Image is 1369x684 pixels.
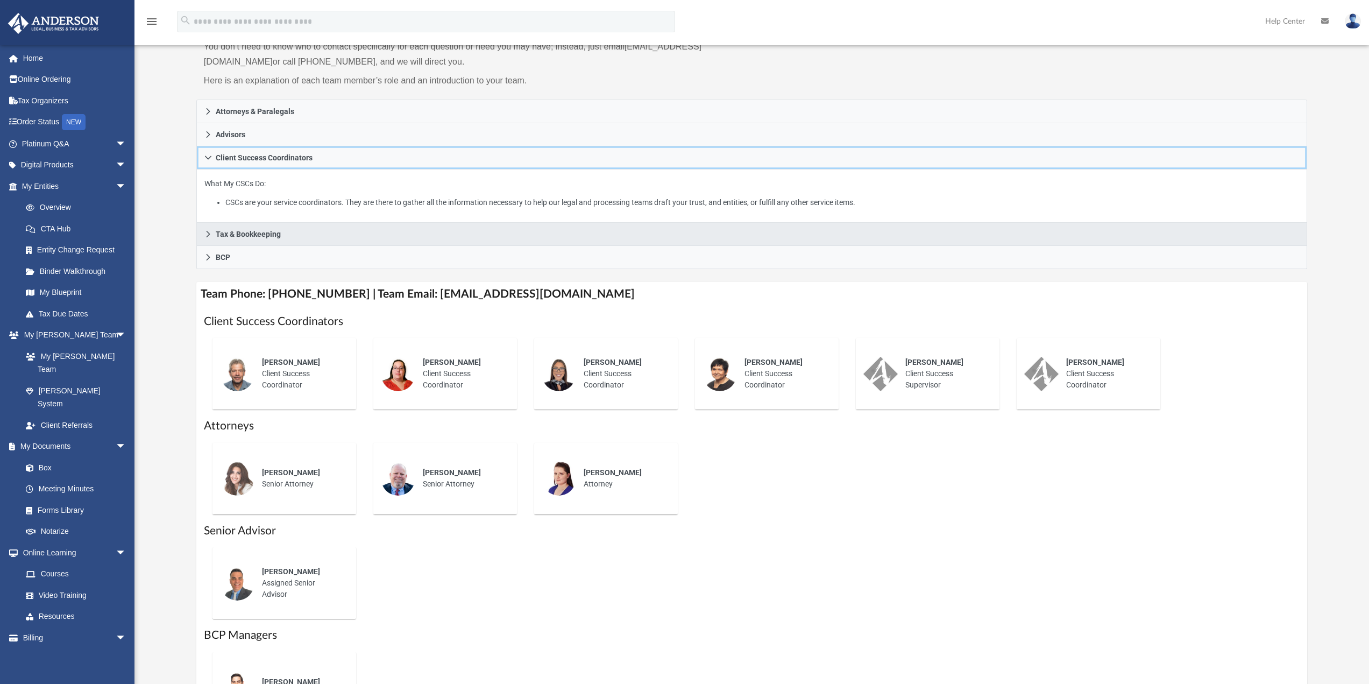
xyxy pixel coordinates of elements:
span: [PERSON_NAME] [584,468,642,477]
span: arrow_drop_down [116,154,137,177]
a: My Blueprint [15,282,137,304]
p: Here is an explanation of each team member’s role and an introduction to your team. [204,73,744,88]
a: Overview [15,197,143,218]
a: Digital Productsarrow_drop_down [8,154,143,176]
img: thumbnail [381,461,415,496]
i: search [180,15,191,26]
span: Client Success Coordinators [216,154,313,161]
div: Client Success Coordinator [254,349,349,398]
h1: Client Success Coordinators [204,314,1300,329]
span: [PERSON_NAME] [262,358,320,366]
span: [PERSON_NAME] [584,358,642,366]
a: Client Referrals [15,414,137,436]
p: You don’t need to know who to contact specifically for each question or need you may have; instea... [204,39,744,69]
span: [PERSON_NAME] [905,358,963,366]
div: Client Success Coordinator [415,349,509,398]
a: Online Learningarrow_drop_down [8,542,137,563]
a: Courses [15,563,137,585]
a: Binder Walkthrough [15,260,143,282]
span: arrow_drop_down [116,325,137,347]
a: Tax Organizers [8,90,143,111]
a: Meeting Minutes [15,478,137,500]
div: Client Success Coordinator [1059,349,1153,398]
a: Platinum Q&Aarrow_drop_down [8,133,143,154]
div: Senior Attorney [254,460,349,497]
a: My [PERSON_NAME] Teamarrow_drop_down [8,325,137,346]
span: arrow_drop_down [116,133,137,155]
span: [PERSON_NAME] [744,358,803,366]
span: Attorneys & Paralegals [216,108,294,115]
div: Client Success Supervisor [898,349,992,398]
div: Client Success Coordinator [737,349,831,398]
div: Senior Attorney [415,460,509,497]
a: Attorneys & Paralegals [196,100,1308,123]
a: Order StatusNEW [8,111,143,133]
li: CSCs are your service coordinators. They are there to gather all the information necessary to hel... [225,196,1299,209]
span: [PERSON_NAME] [262,567,320,576]
a: Box [15,457,132,478]
a: Online Ordering [8,69,143,90]
a: [EMAIL_ADDRESS][DOMAIN_NAME] [204,42,701,66]
span: arrow_drop_down [116,436,137,458]
a: menu [145,20,158,28]
span: [PERSON_NAME] [262,468,320,477]
span: arrow_drop_down [116,627,137,649]
a: My Documentsarrow_drop_down [8,436,137,457]
a: [PERSON_NAME] System [15,380,137,414]
a: BCP [196,246,1308,269]
span: Tax & Bookkeeping [216,230,281,238]
h1: BCP Managers [204,627,1300,643]
img: thumbnail [220,461,254,496]
a: Video Training [15,584,132,606]
a: Home [8,47,143,69]
span: [PERSON_NAME] [423,468,481,477]
a: Notarize [15,521,137,542]
a: Resources [15,606,137,627]
a: Billingarrow_drop_down [8,627,143,648]
a: Entity Change Request [15,239,143,261]
img: thumbnail [220,357,254,391]
img: User Pic [1345,13,1361,29]
a: Forms Library [15,499,132,521]
img: thumbnail [220,566,254,601]
a: My [PERSON_NAME] Team [15,345,132,380]
div: Assigned Senior Advisor [254,559,349,608]
span: Advisors [216,131,245,138]
div: Attorney [576,460,670,497]
h4: Team Phone: [PHONE_NUMBER] | Team Email: [EMAIL_ADDRESS][DOMAIN_NAME] [196,282,1308,306]
h1: Attorneys [204,418,1300,434]
a: CTA Hub [15,218,143,239]
span: [PERSON_NAME] [423,358,481,366]
img: thumbnail [703,357,737,391]
img: thumbnail [542,357,576,391]
a: Client Success Coordinators [196,146,1308,170]
h1: Senior Advisor [204,523,1300,539]
div: Client Success Coordinator [576,349,670,398]
span: [PERSON_NAME] [1066,358,1124,366]
img: thumbnail [381,357,415,391]
a: Tax & Bookkeeping [196,223,1308,246]
img: thumbnail [863,357,898,391]
a: My Entitiesarrow_drop_down [8,175,143,197]
span: arrow_drop_down [116,542,137,564]
span: BCP [216,253,230,261]
div: NEW [62,114,86,130]
a: Tax Due Dates [15,303,143,325]
img: Anderson Advisors Platinum Portal [5,13,102,34]
p: What My CSCs Do: [204,177,1300,209]
div: Client Success Coordinators [196,170,1308,223]
a: Advisors [196,123,1308,146]
i: menu [145,15,158,28]
img: thumbnail [542,461,576,496]
span: arrow_drop_down [116,175,137,198]
img: thumbnail [1024,357,1059,391]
